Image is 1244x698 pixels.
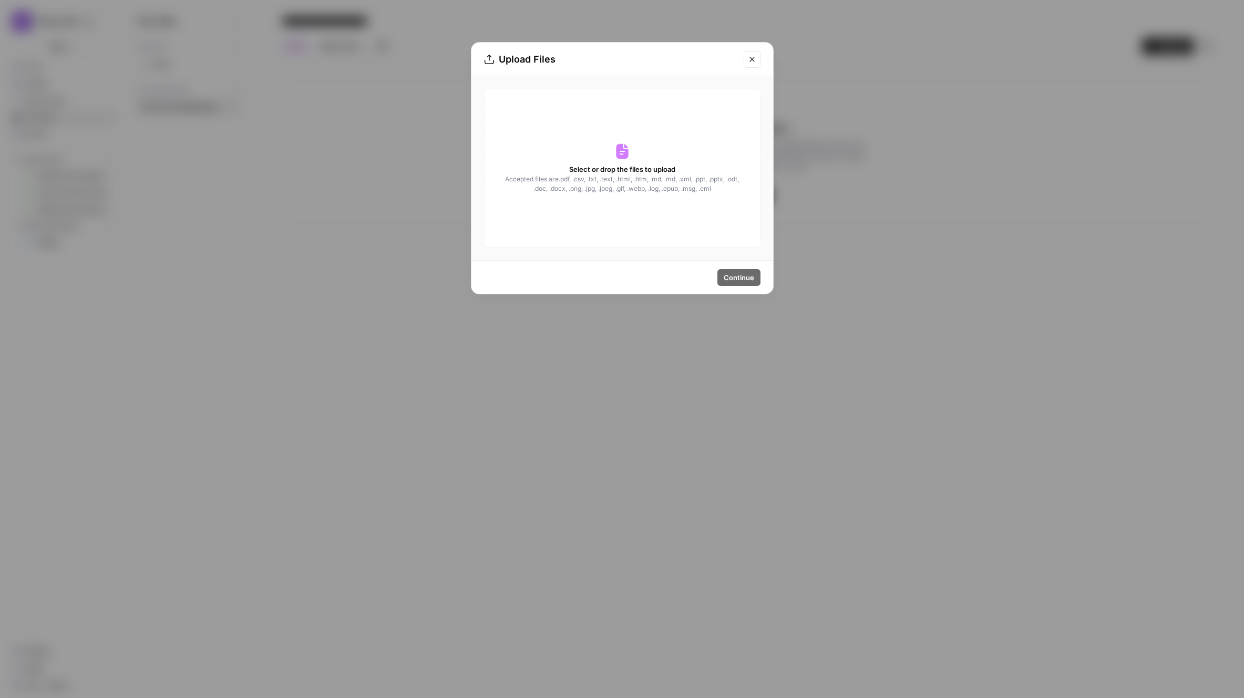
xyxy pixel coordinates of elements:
[484,52,737,67] div: Upload Files
[744,51,760,68] button: Close modal
[717,269,760,286] button: Continue
[724,272,754,283] span: Continue
[569,164,675,174] span: Select or drop the files to upload
[505,174,740,193] span: Accepted files are .pdf, .csv, .txt, .text, .html, .htm, .md, .md, .xml, .ppt, .pptx, .odt, .doc,...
